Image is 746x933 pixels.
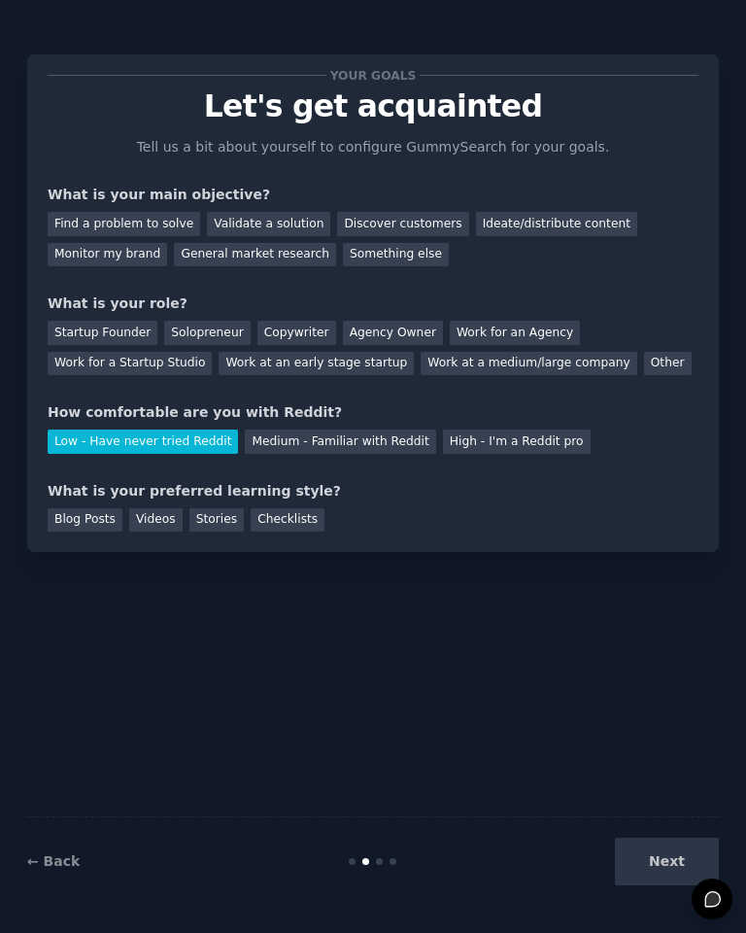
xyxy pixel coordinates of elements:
[476,212,637,236] div: Ideate/distribute content
[129,508,183,533] div: Videos
[251,508,324,533] div: Checklists
[343,321,443,345] div: Agency Owner
[48,321,157,345] div: Startup Founder
[48,89,698,123] p: Let's get acquainted
[337,212,468,236] div: Discover customers
[164,321,250,345] div: Solopreneur
[219,352,414,376] div: Work at an early stage startup
[343,243,449,267] div: Something else
[207,212,330,236] div: Validate a solution
[48,243,167,267] div: Monitor my brand
[48,212,200,236] div: Find a problem to solve
[644,352,692,376] div: Other
[326,65,420,86] span: Your goals
[257,321,336,345] div: Copywriter
[48,185,698,205] div: What is your main objective?
[48,352,212,376] div: Work for a Startup Studio
[245,430,435,454] div: Medium - Familiar with Reddit
[48,402,698,423] div: How comfortable are you with Reddit?
[48,508,122,533] div: Blog Posts
[48,481,698,501] div: What is your preferred learning style?
[174,243,336,267] div: General market research
[443,430,591,454] div: High - I'm a Reddit pro
[27,853,80,869] a: ← Back
[128,137,618,157] p: Tell us a bit about yourself to configure GummySearch for your goals.
[48,294,698,314] div: What is your role?
[421,352,636,376] div: Work at a medium/large company
[48,430,238,454] div: Low - Have never tried Reddit
[189,508,244,533] div: Stories
[450,321,580,345] div: Work for an Agency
